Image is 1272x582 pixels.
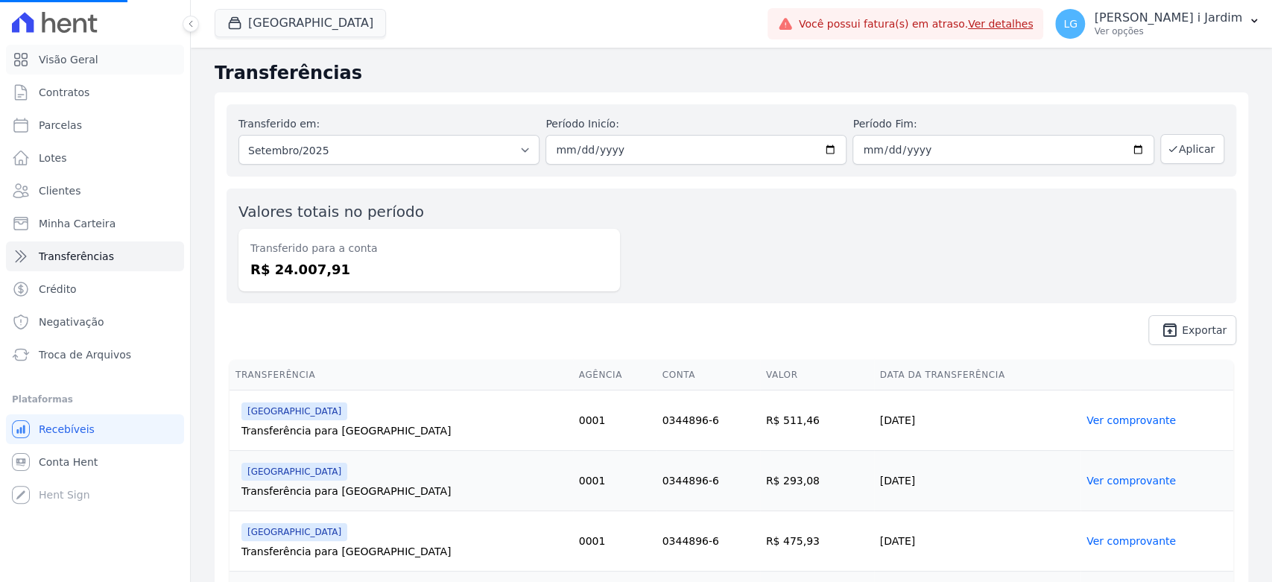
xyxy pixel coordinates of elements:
[241,423,567,438] div: Transferência para [GEOGRAPHIC_DATA]
[250,241,608,256] dt: Transferido para a conta
[573,511,656,572] td: 0001
[760,390,874,451] td: R$ 511,46
[39,85,89,100] span: Contratos
[760,511,874,572] td: R$ 475,93
[874,390,1080,451] td: [DATE]
[6,110,184,140] a: Parcelas
[39,455,98,469] span: Conta Hent
[6,176,184,206] a: Clientes
[799,16,1034,32] span: Você possui fatura(s) em atraso.
[6,78,184,107] a: Contratos
[1043,3,1272,45] button: LG [PERSON_NAME] i Jardim Ver opções
[656,360,760,390] th: Conta
[39,282,77,297] span: Crédito
[573,360,656,390] th: Agência
[1086,414,1176,426] a: Ver comprovante
[6,241,184,271] a: Transferências
[6,414,184,444] a: Recebíveis
[238,203,424,221] label: Valores totais no período
[241,463,347,481] span: [GEOGRAPHIC_DATA]
[39,422,95,437] span: Recebíveis
[6,340,184,370] a: Troca de Arquivos
[573,390,656,451] td: 0001
[545,116,847,132] label: Período Inicío:
[874,360,1080,390] th: Data da Transferência
[6,45,184,75] a: Visão Geral
[39,314,104,329] span: Negativação
[760,451,874,511] td: R$ 293,08
[1182,326,1227,335] span: Exportar
[241,402,347,420] span: [GEOGRAPHIC_DATA]
[39,347,131,362] span: Troca de Arquivos
[39,216,116,231] span: Minha Carteira
[656,511,760,572] td: 0344896-6
[760,360,874,390] th: Valor
[968,18,1034,30] a: Ver detalhes
[39,151,67,165] span: Lotes
[874,511,1080,572] td: [DATE]
[230,360,573,390] th: Transferência
[250,259,608,279] dd: R$ 24.007,91
[241,544,567,559] div: Transferência para [GEOGRAPHIC_DATA]
[1161,321,1179,339] i: unarchive
[1148,315,1236,345] a: unarchive Exportar
[1094,25,1242,37] p: Ver opções
[656,390,760,451] td: 0344896-6
[656,451,760,511] td: 0344896-6
[573,451,656,511] td: 0001
[1160,134,1224,164] button: Aplicar
[874,451,1080,511] td: [DATE]
[6,307,184,337] a: Negativação
[238,118,320,130] label: Transferido em:
[852,116,1154,132] label: Período Fim:
[241,484,567,499] div: Transferência para [GEOGRAPHIC_DATA]
[12,390,178,408] div: Plataformas
[215,9,386,37] button: [GEOGRAPHIC_DATA]
[241,523,347,541] span: [GEOGRAPHIC_DATA]
[6,209,184,238] a: Minha Carteira
[6,274,184,304] a: Crédito
[1086,475,1176,487] a: Ver comprovante
[6,143,184,173] a: Lotes
[1086,535,1176,547] a: Ver comprovante
[6,447,184,477] a: Conta Hent
[215,60,1248,86] h2: Transferências
[1063,19,1078,29] span: LG
[39,118,82,133] span: Parcelas
[1094,10,1242,25] p: [PERSON_NAME] i Jardim
[39,52,98,67] span: Visão Geral
[39,183,80,198] span: Clientes
[39,249,114,264] span: Transferências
